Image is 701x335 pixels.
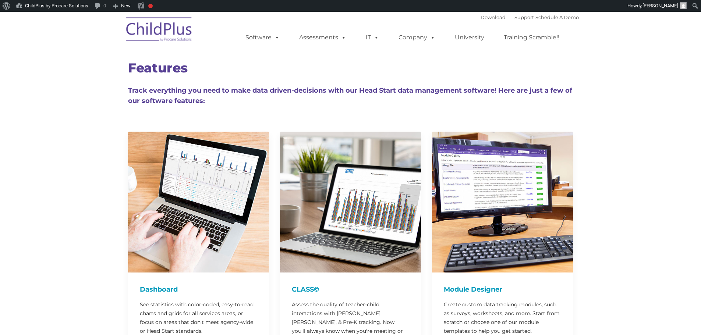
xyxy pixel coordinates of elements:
div: Focus keyphrase not set [148,4,153,8]
h4: CLASS© [292,284,409,295]
img: ChildPlus by Procare Solutions [123,12,196,49]
a: IT [358,30,386,45]
font: | [481,14,579,20]
span: Features [128,60,188,76]
a: Download [481,14,506,20]
a: Assessments [292,30,354,45]
a: Support [514,14,534,20]
img: ModuleDesigner750 [432,132,573,272]
a: Schedule A Demo [535,14,579,20]
img: CLASS-750 [280,132,421,272]
span: Track everything you need to make data driven-decisions with our Head Start data management softw... [128,86,572,105]
a: Company [391,30,443,45]
h4: Dashboard [140,284,257,295]
span: [PERSON_NAME] [642,3,678,8]
img: Dash [128,132,269,272]
a: University [447,30,492,45]
a: Training Scramble!! [496,30,567,45]
h4: Module Designer [444,284,561,295]
a: Software [238,30,287,45]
